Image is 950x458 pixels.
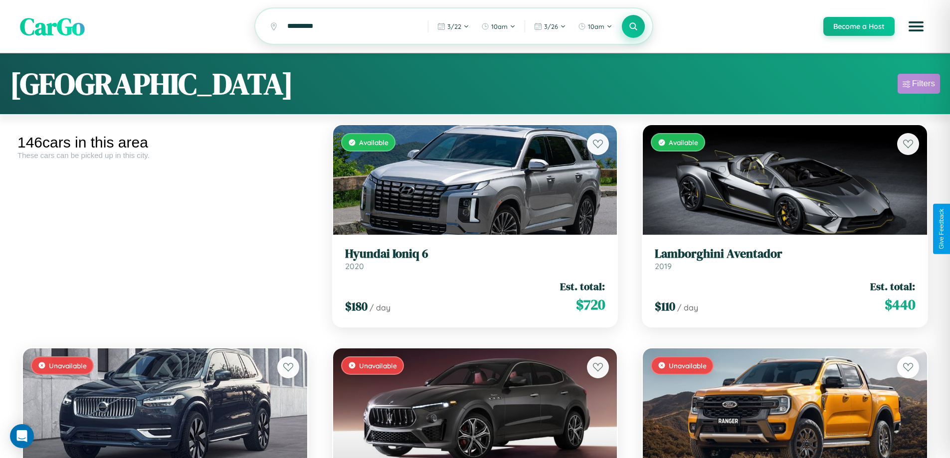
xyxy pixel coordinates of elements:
span: $ 110 [655,298,675,314]
span: 10am [588,22,604,30]
span: $ 440 [885,295,915,314]
div: Filters [912,79,935,89]
h3: Lamborghini Aventador [655,247,915,261]
div: Give Feedback [938,209,945,249]
span: / day [677,303,698,312]
div: These cars can be picked up in this city. [17,151,313,159]
span: Available [359,138,388,147]
span: Est. total: [560,279,605,294]
span: 2020 [345,261,364,271]
span: Unavailable [49,361,87,370]
span: $ 720 [576,295,605,314]
button: Filters [898,74,940,94]
span: 2019 [655,261,672,271]
span: 3 / 26 [544,22,558,30]
button: 10am [476,18,521,34]
button: 3/22 [432,18,474,34]
span: Est. total: [870,279,915,294]
button: Become a Host [823,17,895,36]
h3: Hyundai Ioniq 6 [345,247,605,261]
span: 3 / 22 [447,22,461,30]
div: 146 cars in this area [17,134,313,151]
span: Available [669,138,698,147]
span: 10am [491,22,508,30]
span: / day [370,303,390,312]
button: 3/26 [529,18,571,34]
span: Unavailable [669,361,707,370]
span: $ 180 [345,298,368,314]
div: Open Intercom Messenger [10,424,34,448]
a: Lamborghini Aventador2019 [655,247,915,271]
button: Open menu [902,12,930,40]
span: CarGo [20,10,85,43]
h1: [GEOGRAPHIC_DATA] [10,63,293,104]
span: Unavailable [359,361,397,370]
a: Hyundai Ioniq 62020 [345,247,605,271]
button: 10am [573,18,617,34]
